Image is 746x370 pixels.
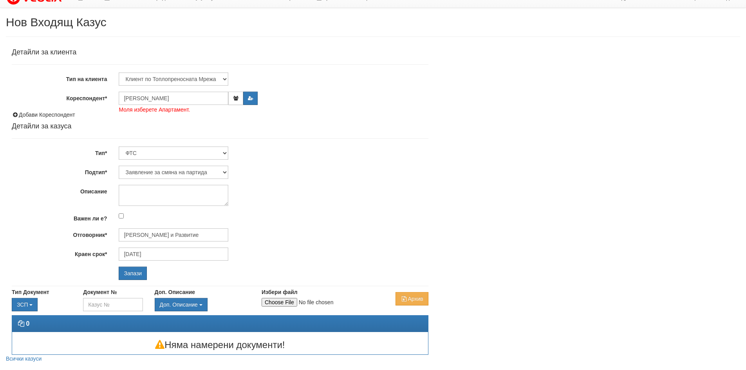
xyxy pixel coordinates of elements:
[6,185,113,195] label: Описание
[6,356,42,362] a: Всички казуси
[119,106,190,114] span: Моля изберете Апартамент.
[6,16,740,29] h2: Нов Входящ Казус
[262,288,298,296] label: Избери файл
[396,292,428,305] button: Архив
[12,340,428,350] h3: Няма намерени документи!
[6,247,113,258] label: Краен срок*
[6,228,113,239] label: Отговорник*
[6,212,113,222] label: Важен ли е?
[12,298,71,311] div: Двоен клик, за изчистване на избраната стойност.
[6,166,113,176] label: Подтип*
[160,301,198,308] span: Доп. Описание
[119,92,228,105] input: ЕГН/Име/Адрес/Аб.№/Парт.№/Тел./Email
[12,298,38,311] button: ЗСП
[12,123,428,130] h4: Детайли за казуса
[119,228,228,242] input: Търсене по Име / Имейл
[83,288,117,296] label: Документ №
[17,301,28,308] span: ЗСП
[26,320,29,327] strong: 0
[119,267,147,280] input: Запази
[12,49,428,56] h4: Детайли за клиента
[155,298,250,311] div: Двоен клик, за изчистване на избраната стойност.
[119,247,228,261] input: Търсене по Име / Имейл
[155,288,195,296] label: Доп. Описание
[12,288,49,296] label: Тип Документ
[6,92,113,102] label: Кореспондент*
[155,298,208,311] button: Доп. Описание
[6,72,113,83] label: Тип на клиента
[83,298,143,311] input: Казус №
[12,111,428,119] div: Добави Кореспондент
